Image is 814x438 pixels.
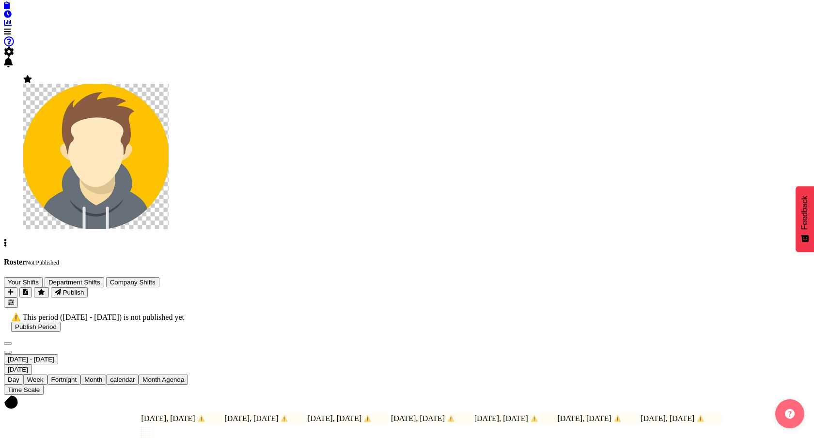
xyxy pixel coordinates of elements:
[8,366,28,373] span: [DATE]
[474,414,528,422] span: [DATE], [DATE]
[391,414,445,422] span: [DATE], [DATE]
[198,415,205,422] span: Not Published
[697,415,704,422] span: Not Published
[63,289,84,296] span: Publish
[110,376,135,383] span: calendar
[785,409,795,419] img: help-xxl-2.png
[142,376,184,383] span: Month Agenda
[48,279,100,286] span: Department Shifts
[141,414,195,422] span: [DATE], [DATE]
[23,375,47,385] button: Timeline Week
[106,375,139,385] button: Month
[4,351,12,354] button: Next
[796,186,814,252] button: Feedback - Show survey
[614,415,621,422] span: Not Published
[51,287,88,297] button: Publish
[80,375,106,385] button: Timeline Month
[4,342,12,345] button: Previous
[4,364,32,375] button: Today
[26,259,59,266] span: Not Published
[4,337,810,345] div: previous period
[531,415,538,422] span: Not Published
[15,323,57,330] span: Publish Period
[4,354,810,364] div: September 22 - 28, 2025
[11,313,184,321] span: ⚠️ This period ([DATE] - [DATE]) is not published yet
[139,375,188,385] button: Month Agenda
[4,385,44,395] button: Time Scale
[557,414,611,422] span: [DATE], [DATE]
[19,287,32,297] button: Download a PDF of the roster according to the set date range.
[308,414,361,422] span: [DATE], [DATE]
[364,415,371,422] span: Not Published
[4,375,23,385] button: Timeline Day
[8,386,40,393] span: Time Scale
[45,277,104,287] button: Department Shifts
[110,279,156,286] span: Company Shifts
[84,376,102,383] span: Month
[641,414,694,422] span: [DATE], [DATE]
[27,376,44,383] span: Week
[4,287,17,297] button: Add a new shift
[23,84,169,229] img: admin-rosteritf9cbda91fdf824d97c9d6345b1f660ea.png
[8,356,54,363] span: [DATE] - [DATE]
[8,279,39,286] span: Your Shifts
[11,322,61,332] button: Publish Period
[51,376,77,383] span: Fortnight
[800,196,809,230] span: Feedback
[4,345,810,354] div: next period
[447,415,454,422] span: Not Published
[4,258,810,266] h4: Roster
[34,287,49,297] button: Highlight an important date within the roster.
[47,375,81,385] button: Fortnight
[281,415,288,422] span: Not Published
[224,414,278,422] span: [DATE], [DATE]
[106,277,159,287] button: Company Shifts
[8,376,19,383] span: Day
[4,354,58,364] button: September 2025
[4,297,18,308] button: Filter Shifts
[4,277,43,287] button: Your Shifts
